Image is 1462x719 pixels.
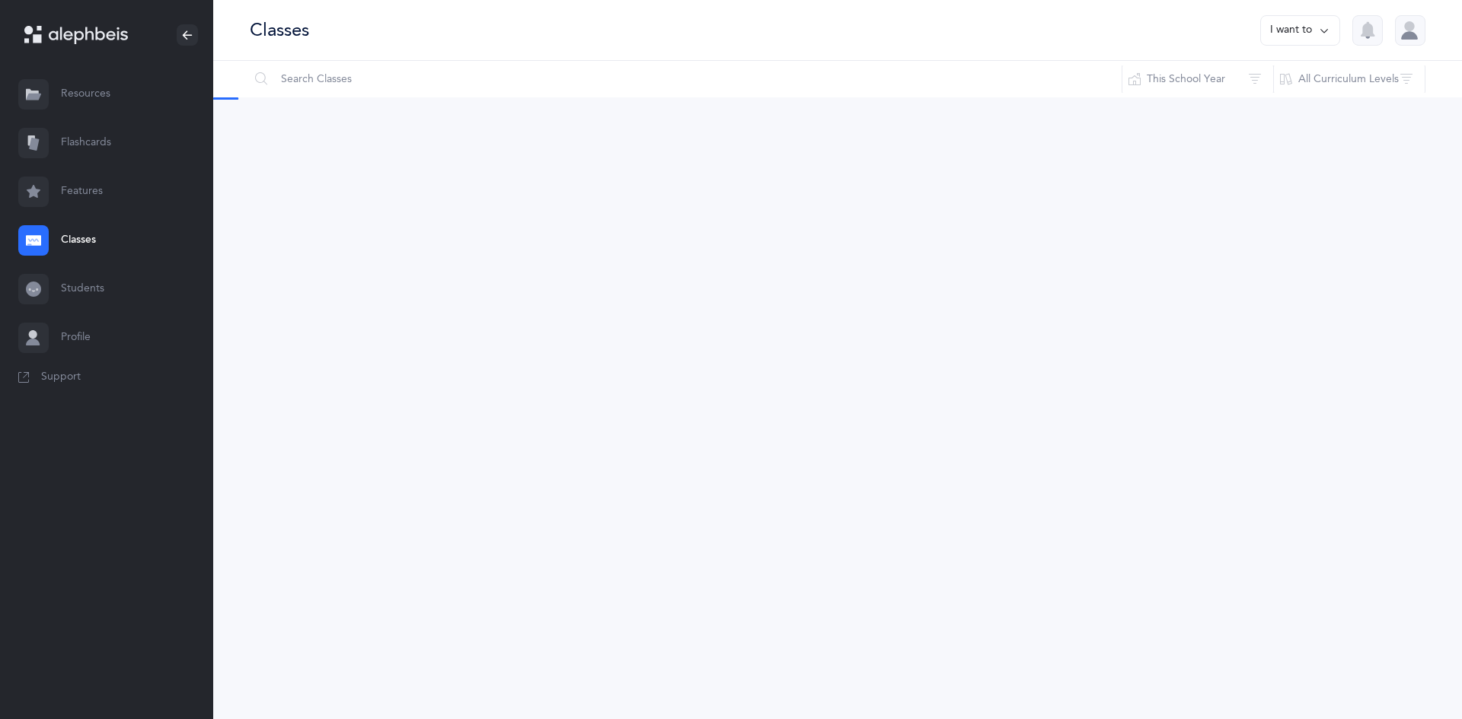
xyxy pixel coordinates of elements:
[249,61,1122,97] input: Search Classes
[41,370,81,385] span: Support
[1260,15,1340,46] button: I want to
[1273,61,1425,97] button: All Curriculum Levels
[1122,61,1274,97] button: This School Year
[250,17,309,43] div: Classes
